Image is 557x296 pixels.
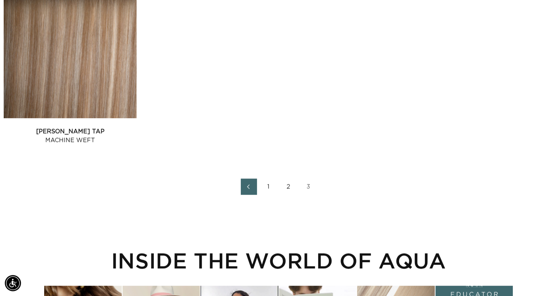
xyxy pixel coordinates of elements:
[300,179,317,195] a: Page 3
[261,179,277,195] a: Page 1
[4,179,553,195] nav: Pagination
[4,127,137,145] a: [PERSON_NAME] Tap Machine Weft
[241,179,257,195] a: Previous page
[281,179,297,195] a: Page 2
[5,275,21,291] div: Accessibility Menu
[44,248,513,273] h2: INSIDE THE WORLD OF AQUA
